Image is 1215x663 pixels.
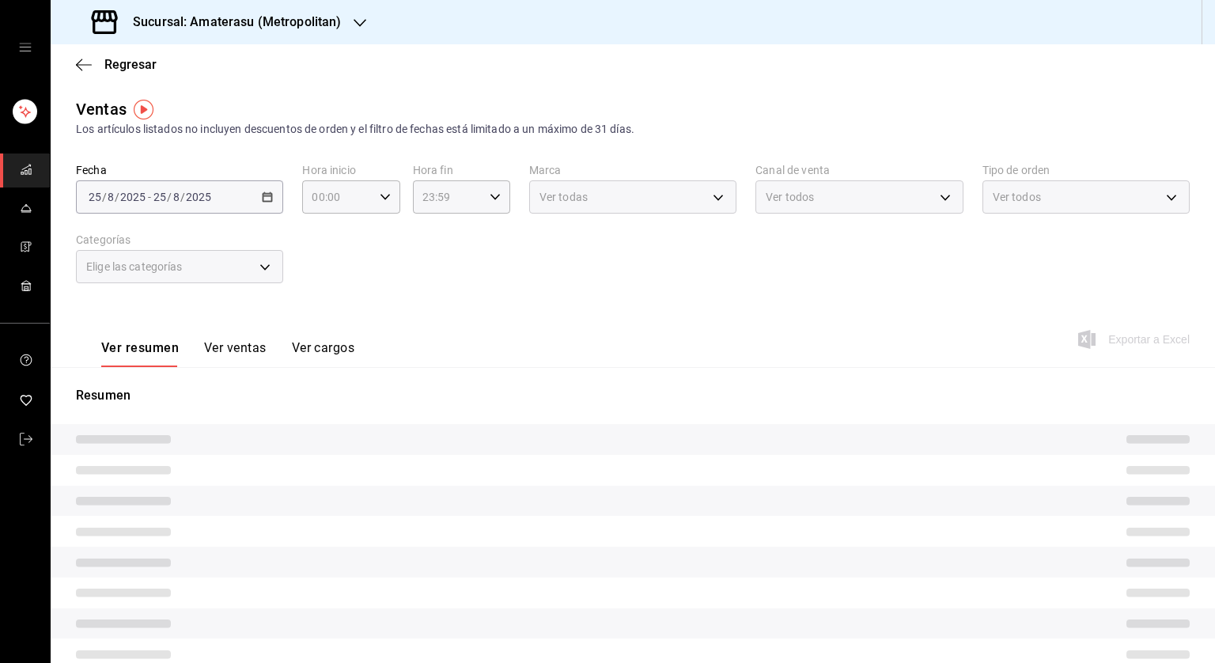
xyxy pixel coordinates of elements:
[76,57,157,72] button: Regresar
[134,100,153,119] img: Tooltip marker
[101,340,179,367] button: Ver resumen
[104,57,157,72] span: Regresar
[148,191,151,203] span: -
[101,340,354,367] div: navigation tabs
[107,191,115,203] input: --
[982,165,1190,176] label: Tipo de orden
[755,165,963,176] label: Canal de venta
[292,340,355,367] button: Ver cargos
[86,259,183,275] span: Elige las categorías
[76,97,127,121] div: Ventas
[88,191,102,203] input: --
[180,191,185,203] span: /
[102,191,107,203] span: /
[153,191,167,203] input: --
[413,165,510,176] label: Hora fin
[539,189,588,205] span: Ver todas
[76,165,283,176] label: Fecha
[529,165,736,176] label: Marca
[115,191,119,203] span: /
[76,386,1190,405] p: Resumen
[766,189,814,205] span: Ver todos
[167,191,172,203] span: /
[993,189,1041,205] span: Ver todos
[119,191,146,203] input: ----
[185,191,212,203] input: ----
[172,191,180,203] input: --
[76,234,283,245] label: Categorías
[302,165,399,176] label: Hora inicio
[120,13,341,32] h3: Sucursal: Amaterasu (Metropolitan)
[204,340,267,367] button: Ver ventas
[76,121,1190,138] div: Los artículos listados no incluyen descuentos de orden y el filtro de fechas está limitado a un m...
[19,41,32,54] button: open drawer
